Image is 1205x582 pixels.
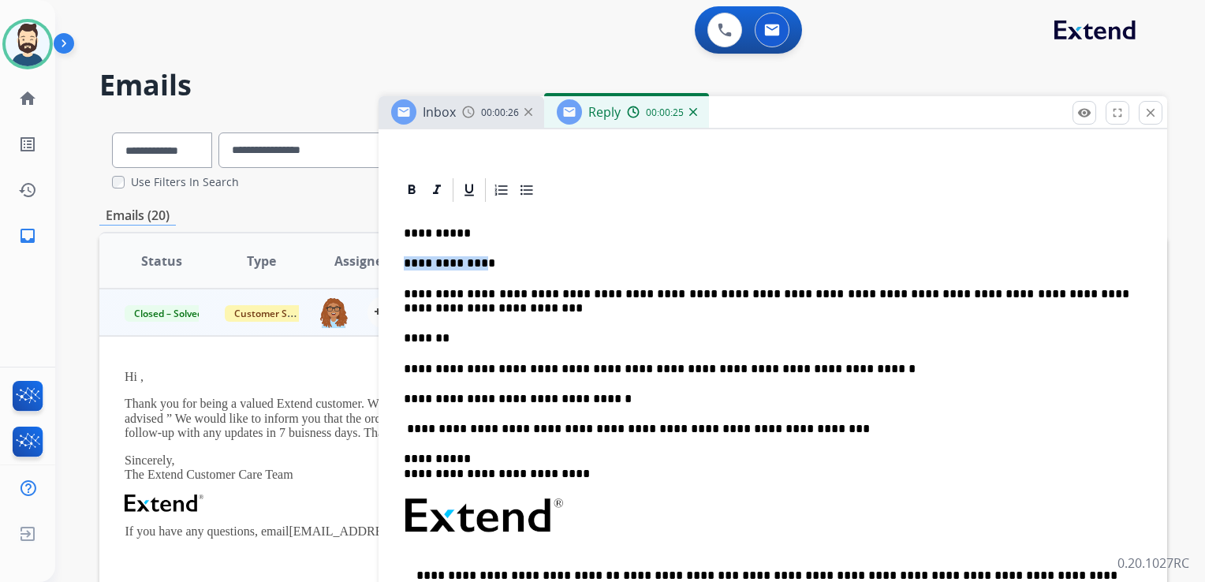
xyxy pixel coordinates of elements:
[18,226,37,245] mat-icon: inbox
[1077,106,1091,120] mat-icon: remove_red_eye
[18,181,37,200] mat-icon: history
[6,22,50,66] img: avatar
[1117,554,1189,573] p: 0.20.1027RC
[490,178,513,202] div: Ordered List
[125,453,942,483] p: Sincerely, The Extend Customer Care Team
[99,206,176,226] p: Emails (20)
[515,178,539,202] div: Bullet List
[423,103,456,121] span: Inbox
[131,174,239,190] label: Use Filters In Search
[457,178,481,202] div: Underline
[125,494,203,512] img: Extend Logo
[225,305,327,322] span: Customer Support
[18,89,37,108] mat-icon: home
[319,297,349,328] img: agent-avatar
[334,252,390,270] span: Assignee
[141,252,182,270] span: Status
[125,305,212,322] span: Closed – Solved
[481,106,519,119] span: 00:00:26
[374,303,393,322] mat-icon: person_add
[1143,106,1158,120] mat-icon: close
[99,69,1167,101] h2: Emails
[125,370,942,384] p: Hi ,
[247,252,276,270] span: Type
[425,178,449,202] div: Italic
[125,397,942,440] p: Thank you for being a valued Extend customer. We are reaching out to inform you of a recent updat...
[646,106,684,119] span: 00:00:25
[18,135,37,154] mat-icon: list_alt
[588,103,621,121] span: Reply
[1110,106,1125,120] mat-icon: fullscreen
[289,524,505,538] a: [EMAIL_ADDRESS][DOMAIN_NAME]
[125,524,942,554] p: If you have any questions, email or call [PHONE_NUMBER] [DATE]-[DATE], 9am-8pm EST and [DATE] & [...
[400,178,423,202] div: Bold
